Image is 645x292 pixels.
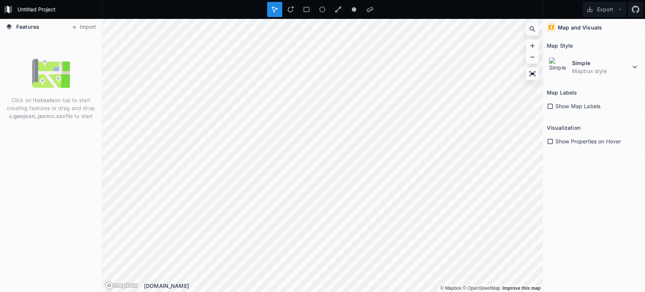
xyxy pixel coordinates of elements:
span: Show Properties on Hover [555,137,621,145]
div: [DOMAIN_NAME] [144,282,543,290]
p: Click on the on top to start creating features or drag and drop a , or file to start [6,96,96,120]
strong: .csv [55,113,66,119]
h2: Map Labels [547,87,577,98]
img: Simple [549,57,568,77]
a: OpenStreetMap [463,286,500,291]
span: Show Map Labels [555,102,600,110]
strong: .json [37,113,50,119]
button: Export [583,2,626,17]
a: Map feedback [502,286,541,291]
dt: Simple [572,59,630,67]
span: Features [16,23,39,31]
h2: Map Style [547,40,573,51]
img: empty [32,54,70,92]
strong: .geojson [12,113,35,119]
h4: Map and Visuals [558,23,602,31]
dd: Mapbox style [572,67,630,75]
button: Import [67,21,100,33]
a: Mapbox logo [105,281,138,290]
h2: Visualization [547,122,580,134]
a: Mapbox [440,286,461,291]
strong: tools [41,97,54,103]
